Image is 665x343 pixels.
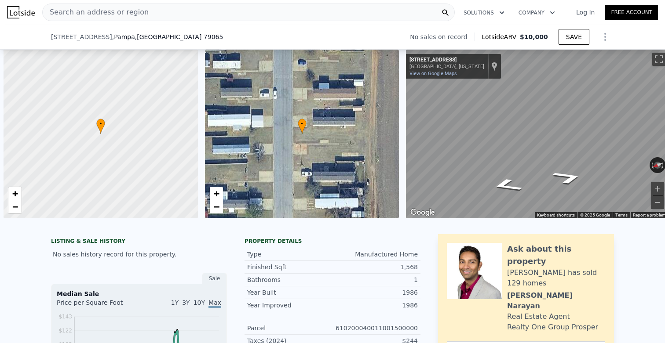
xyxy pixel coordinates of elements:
[247,324,332,332] div: Parcel
[650,157,654,173] button: Rotate counterclockwise
[247,288,332,297] div: Year Built
[8,187,22,200] a: Zoom in
[332,301,418,310] div: 1986
[507,290,605,311] div: [PERSON_NAME] Narayan
[512,5,562,21] button: Company
[559,29,589,45] button: SAVE
[332,324,418,332] div: 610200040011001500000
[8,200,22,213] a: Zoom out
[408,207,437,218] a: Open this area in Google Maps (opens a new window)
[507,311,570,322] div: Real Estate Agent
[491,61,497,71] a: Show location on map
[479,175,535,195] path: Go North, N Perry St
[58,328,72,334] tspan: $122
[482,32,520,41] span: Lotside ARV
[194,299,205,306] span: 10Y
[615,213,628,217] a: Terms (opens in new tab)
[210,200,223,213] a: Zoom out
[332,288,418,297] div: 1986
[51,32,112,41] span: [STREET_ADDRESS]
[409,64,484,69] div: [GEOGRAPHIC_DATA], [US_STATE]
[651,196,664,209] button: Zoom out
[58,314,72,320] tspan: $143
[507,322,598,332] div: Realty One Group Prosper
[213,201,219,212] span: −
[112,32,223,41] span: , Pampa
[537,212,575,218] button: Keyboard shortcuts
[171,299,179,306] span: 1Y
[507,267,605,289] div: [PERSON_NAME] has sold 129 homes
[51,246,227,262] div: No sales history record for this property.
[12,201,18,212] span: −
[410,32,474,41] div: No sales on record
[247,275,332,284] div: Bathrooms
[298,120,307,128] span: •
[135,33,223,40] span: , [GEOGRAPHIC_DATA] 79065
[202,273,227,284] div: Sale
[213,188,219,199] span: +
[247,263,332,271] div: Finished Sqft
[245,238,420,245] div: Property details
[332,250,418,259] div: Manufactured Home
[43,7,149,18] span: Search an address or region
[57,298,139,312] div: Price per Square Foot
[57,289,221,298] div: Median Sale
[182,299,190,306] span: 3Y
[12,188,18,199] span: +
[208,299,221,308] span: Max
[51,238,227,246] div: LISTING & SALE HISTORY
[96,120,105,128] span: •
[596,28,614,46] button: Show Options
[409,57,484,64] div: [STREET_ADDRESS]
[507,243,605,267] div: Ask about this property
[520,33,548,40] span: $10,000
[7,6,35,18] img: Lotside
[566,8,605,17] a: Log In
[332,275,418,284] div: 1
[247,301,332,310] div: Year Improved
[332,263,418,271] div: 1,568
[457,5,512,21] button: Solutions
[247,250,332,259] div: Type
[651,182,664,195] button: Zoom in
[96,119,105,134] div: •
[605,5,658,20] a: Free Account
[540,167,596,188] path: Go South, N Perry St
[210,187,223,200] a: Zoom in
[298,119,307,134] div: •
[408,207,437,218] img: Google
[580,213,610,217] span: © 2025 Google
[409,71,457,76] a: View on Google Maps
